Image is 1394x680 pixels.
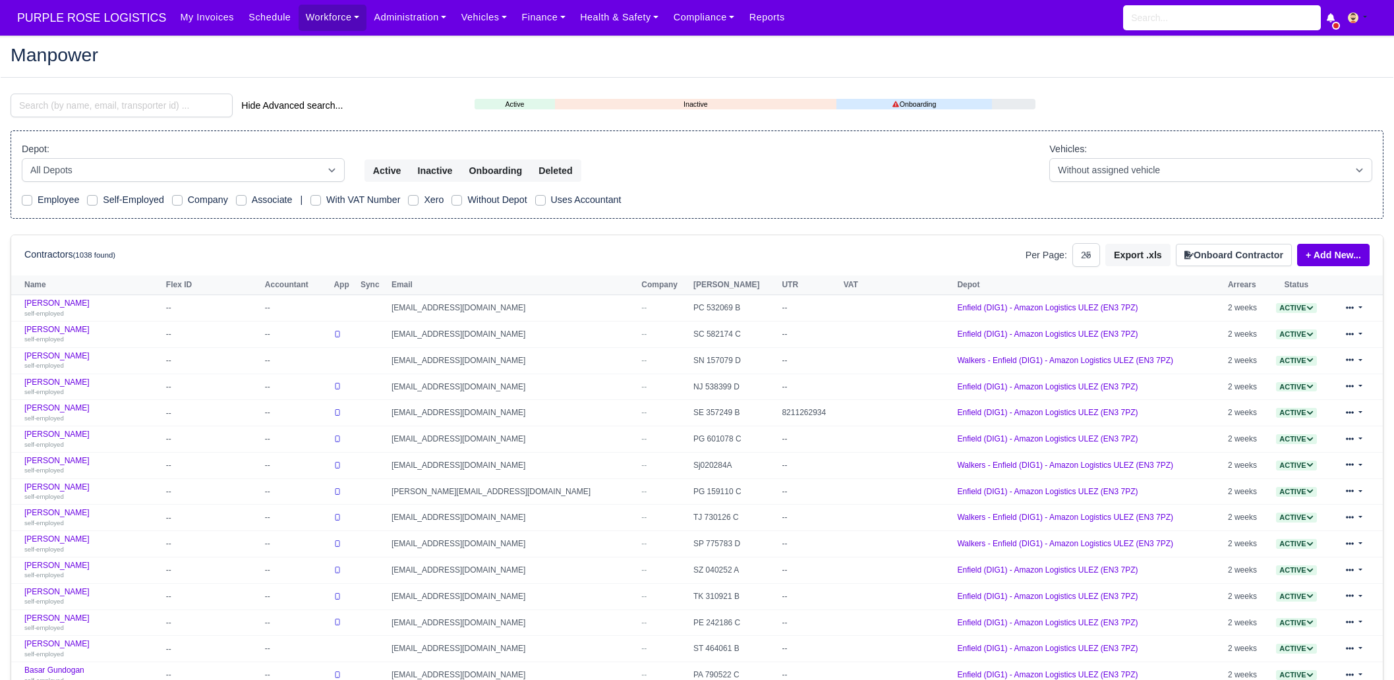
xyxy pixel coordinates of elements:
[641,303,647,312] span: --
[326,192,400,208] label: With VAT Number
[73,251,116,259] small: (1038 found)
[1225,609,1268,636] td: 2 weeks
[1276,565,1316,575] a: Active
[1276,408,1316,418] span: Active
[262,452,331,478] td: --
[24,650,64,658] small: self-employed
[641,461,647,470] span: --
[1268,275,1325,295] th: Status
[24,598,64,605] small: self-employed
[1292,244,1370,266] div: + Add New...
[388,557,638,584] td: [EMAIL_ADDRESS][DOMAIN_NAME]
[24,561,160,580] a: [PERSON_NAME] self-employed
[1276,487,1316,497] span: Active
[24,613,160,633] a: [PERSON_NAME] self-employed
[11,275,163,295] th: Name
[1225,426,1268,453] td: 2 weeks
[388,295,638,322] td: [EMAIL_ADDRESS][DOMAIN_NAME]
[954,275,1224,295] th: Depot
[778,583,840,609] td: --
[1225,531,1268,557] td: 2 weeks
[840,275,954,295] th: VAT
[24,362,64,369] small: self-employed
[1,35,1393,78] div: Manpower
[11,45,1383,64] h2: Manpower
[262,400,331,426] td: --
[22,142,49,157] label: Depot:
[24,310,64,317] small: self-employed
[163,400,262,426] td: --
[1225,275,1268,295] th: Arrears
[24,571,64,579] small: self-employed
[1276,408,1316,417] a: Active
[163,275,262,295] th: Flex ID
[103,192,164,208] label: Self-Employed
[24,335,64,343] small: self-employed
[778,374,840,400] td: --
[163,322,262,348] td: --
[690,636,779,662] td: ST 464061 B
[957,618,1138,627] a: Enfield (DIG1) - Amazon Logistics ULEZ (EN3 7PZ)
[957,303,1138,312] a: Enfield (DIG1) - Amazon Logistics ULEZ (EN3 7PZ)
[467,192,527,208] label: Without Depot
[24,587,160,606] a: [PERSON_NAME] self-employed
[163,478,262,505] td: --
[1276,461,1316,470] a: Active
[957,356,1173,365] a: Walkers - Enfield (DIG1) - Amazon Logistics ULEZ (EN3 7PZ)
[957,565,1138,575] a: Enfield (DIG1) - Amazon Logistics ULEZ (EN3 7PZ)
[424,192,444,208] label: Xero
[530,159,581,182] button: Deleted
[262,374,331,400] td: --
[24,546,64,553] small: self-employed
[1276,592,1316,602] span: Active
[388,400,638,426] td: [EMAIL_ADDRESS][DOMAIN_NAME]
[262,609,331,636] td: --
[1276,539,1316,549] span: Active
[1176,244,1292,266] button: Onboard Contractor
[641,539,647,548] span: --
[475,99,554,110] a: Active
[357,275,388,295] th: Sync
[1105,244,1171,266] button: Export .xls
[24,467,64,474] small: self-employed
[957,539,1173,548] a: Walkers - Enfield (DIG1) - Amazon Logistics ULEZ (EN3 7PZ)
[461,159,531,182] button: Onboarding
[641,670,647,679] span: --
[641,513,647,522] span: --
[690,583,779,609] td: TK 310921 B
[641,382,647,391] span: --
[641,592,647,601] span: --
[388,452,638,478] td: [EMAIL_ADDRESS][DOMAIN_NAME]
[641,408,647,417] span: --
[1276,487,1316,496] a: Active
[778,400,840,426] td: 8211262934
[388,478,638,505] td: [PERSON_NAME][EMAIL_ADDRESS][DOMAIN_NAME]
[1225,478,1268,505] td: 2 weeks
[690,347,779,374] td: SN 157079 D
[163,583,262,609] td: --
[514,5,573,30] a: Finance
[778,322,840,348] td: --
[641,434,647,443] span: --
[555,99,837,110] a: Inactive
[690,295,779,322] td: PC 532069 B
[262,275,331,295] th: Accountant
[163,609,262,636] td: --
[173,5,241,30] a: My Invoices
[1276,539,1316,548] a: Active
[690,609,779,636] td: PE 242186 C
[957,434,1138,443] a: Enfield (DIG1) - Amazon Logistics ULEZ (EN3 7PZ)
[778,426,840,453] td: --
[1276,644,1316,654] span: Active
[1276,382,1316,391] a: Active
[778,275,840,295] th: UTR
[641,487,647,496] span: --
[1276,434,1316,443] a: Active
[641,618,647,627] span: --
[1225,322,1268,348] td: 2 weeks
[690,557,779,584] td: SZ 040252 A
[163,374,262,400] td: --
[690,426,779,453] td: PG 601078 C
[409,159,461,182] button: Inactive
